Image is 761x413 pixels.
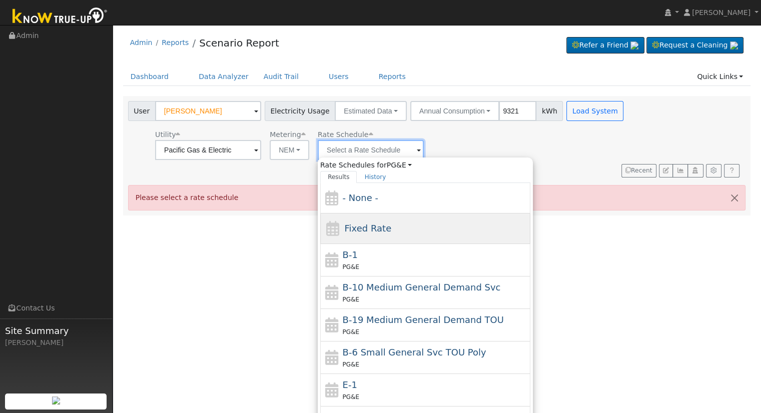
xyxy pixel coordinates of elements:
a: Reports [371,67,413,86]
button: Load System [566,101,623,121]
input: Select a User [155,101,261,121]
span: - None - [343,192,378,203]
a: Admin [130,38,153,46]
div: Metering [270,129,309,140]
span: User [128,101,156,121]
input: Select a Utility [155,140,261,160]
span: PG&E [343,361,359,368]
a: Results [320,171,357,183]
button: Recent [621,164,656,178]
img: retrieve [52,396,60,404]
button: Login As [687,164,703,178]
span: Please select a rate schedule [136,193,239,201]
button: Settings [706,164,721,178]
span: PG&E [343,328,359,335]
span: PG&E [343,296,359,303]
a: Data Analyzer [191,67,256,86]
img: Know True-Up [8,5,113,28]
a: PG&E [387,161,412,169]
span: PG&E [343,263,359,270]
span: Fixed Rate [344,223,391,233]
span: kWh [536,101,563,121]
button: Estimated Data [335,101,407,121]
a: Request a Cleaning [646,37,743,54]
button: Edit User [659,164,673,178]
input: Select a Rate Schedule [318,140,424,160]
button: Multi-Series Graph [672,164,688,178]
span: B-6 Small General Service TOU Poly Phase [343,347,486,357]
span: Rate Schedules for [320,160,412,170]
span: B-10 Medium General Demand Service (Primary Voltage) [343,282,501,292]
span: Alias: None [318,130,373,138]
span: PG&E [343,393,359,400]
span: Site Summary [5,324,107,337]
button: Annual Consumption [410,101,499,121]
button: NEM [270,140,309,160]
a: Quick Links [689,67,750,86]
button: Close [724,185,745,210]
span: E-1 [343,379,357,390]
span: Electricity Usage [265,101,335,121]
span: [PERSON_NAME] [692,8,750,16]
a: Dashboard [123,67,177,86]
div: Utility [155,129,261,140]
a: Refer a Friend [566,37,644,54]
a: Help Link [724,164,739,178]
a: History [357,171,393,183]
img: retrieve [630,41,638,49]
a: Audit Trail [256,67,306,86]
div: [PERSON_NAME] [5,337,107,348]
a: Reports [162,38,189,46]
span: B-1 [343,249,358,260]
span: B-19 Medium General Demand TOU (Secondary) Mandatory [343,314,504,325]
img: retrieve [730,41,738,49]
a: Users [321,67,356,86]
a: Scenario Report [199,37,279,49]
